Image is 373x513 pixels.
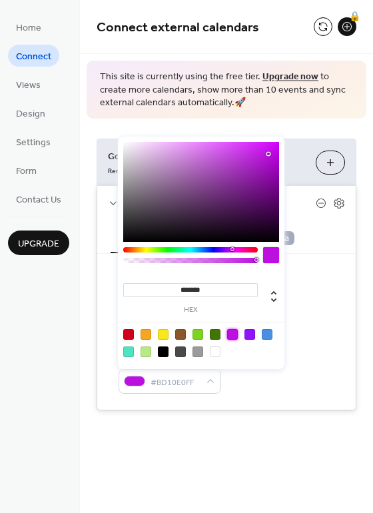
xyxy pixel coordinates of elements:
[16,193,61,207] span: Contact Us
[192,329,203,340] div: #7ED321
[262,68,318,86] a: Upgrade now
[175,329,186,340] div: #8B572A
[97,15,259,41] span: Connect external calendars
[8,188,69,210] a: Contact Us
[100,71,353,110] span: This site is currently using the free tier. to create more calendars, show more than 10 events an...
[16,107,45,121] span: Design
[8,102,53,124] a: Design
[8,45,59,67] a: Connect
[123,346,134,357] div: #50E3C2
[111,221,161,253] button: Settings
[8,73,49,95] a: Views
[16,21,41,35] span: Home
[8,231,69,255] button: Upgrade
[175,346,186,357] div: #4A4A4A
[244,329,255,340] div: #9013FE
[210,329,220,340] div: #417505
[158,329,169,340] div: #F8E71C
[8,131,59,153] a: Settings
[18,237,59,251] span: Upgrade
[262,329,272,340] div: #4A90E2
[158,346,169,357] div: #000000
[16,165,37,179] span: Form
[8,16,49,38] a: Home
[108,149,305,163] span: Google Calendar
[192,346,203,357] div: #9B9B9B
[16,79,41,93] span: Views
[123,329,134,340] div: #D0021B
[8,159,45,181] a: Form
[141,346,151,357] div: #B8E986
[108,166,134,175] span: Remove
[123,306,258,314] label: hex
[227,329,238,340] div: #BD10E0
[210,346,220,357] div: #FFFFFF
[16,50,51,64] span: Connect
[141,329,151,340] div: #F5A623
[151,375,200,389] span: #BD10E0FF
[16,136,51,150] span: Settings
